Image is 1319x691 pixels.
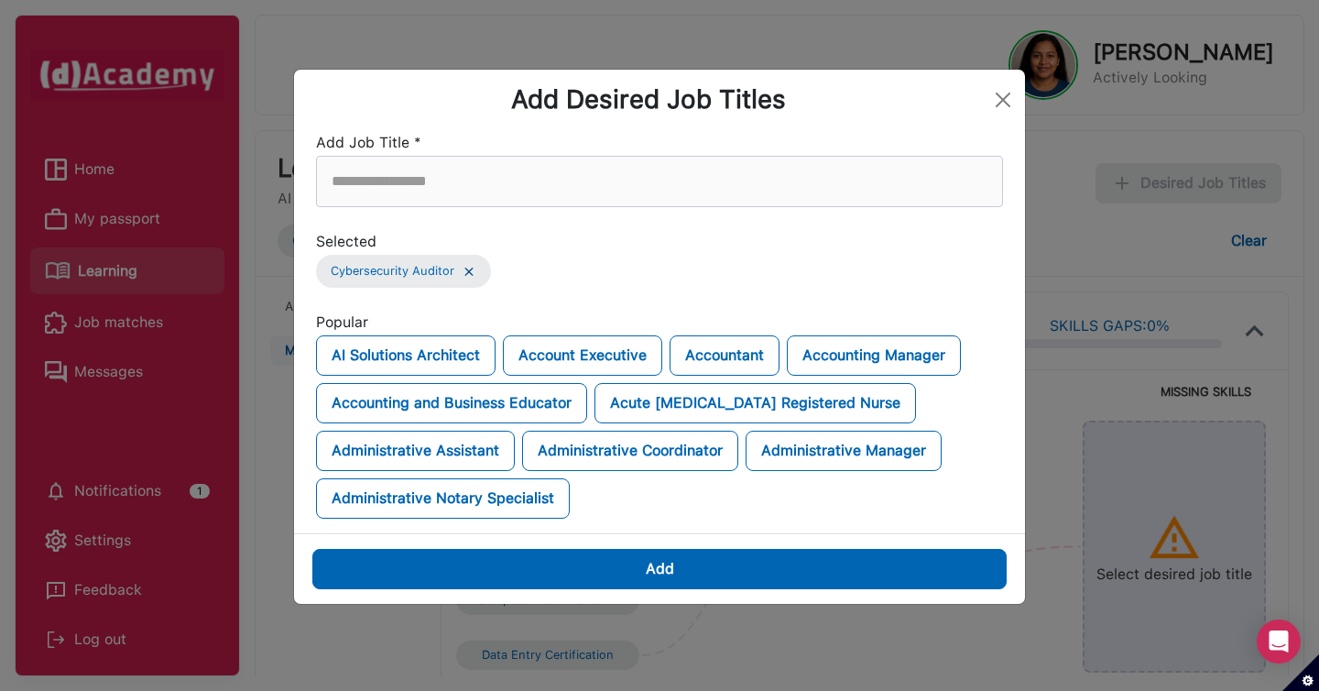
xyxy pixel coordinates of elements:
button: AI Solutions Architect [316,335,496,376]
button: Administrative Coordinator [522,431,738,471]
button: Accountant [670,335,779,376]
button: Administrative Notary Specialist [316,478,570,519]
label: Add Job Title * [316,130,421,156]
div: Open Intercom Messenger [1257,620,1301,664]
button: Acute [MEDICAL_DATA] Registered Nurse [594,383,916,423]
button: Set cookie preferences [1282,654,1319,691]
div: Add Desired Job Titles [309,84,988,115]
button: Administrative Assistant [316,431,515,471]
button: Accounting Manager [787,335,961,376]
img: ... [462,264,476,280]
button: Close [988,85,1018,115]
button: Add [312,549,1007,589]
label: Selected [316,229,376,255]
button: Account Executive [503,335,662,376]
button: Cybersecurity Auditor... [316,255,491,288]
div: Add [646,556,674,582]
button: Administrative Manager [746,431,942,471]
label: Popular [316,310,368,335]
button: Accounting and Business Educator [316,383,587,423]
